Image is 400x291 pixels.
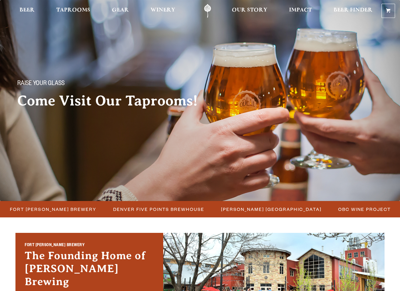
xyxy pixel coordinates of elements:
[221,205,321,214] span: [PERSON_NAME] [GEOGRAPHIC_DATA]
[196,4,219,18] a: Odell Home
[56,8,90,13] span: Taprooms
[17,93,210,109] h2: Come Visit Our Taprooms!
[112,8,129,13] span: Gear
[217,205,325,214] a: [PERSON_NAME] [GEOGRAPHIC_DATA]
[25,242,154,250] h2: Fort [PERSON_NAME] Brewery
[289,8,312,13] span: Impact
[232,8,267,13] span: Our Story
[285,4,316,18] a: Impact
[228,4,271,18] a: Our Story
[109,205,207,214] a: Denver Five Points Brewhouse
[113,205,204,214] span: Denver Five Points Brewhouse
[17,80,65,88] span: Raise your glass
[52,4,94,18] a: Taprooms
[15,4,39,18] a: Beer
[334,205,394,214] a: OBC Wine Project
[19,8,35,13] span: Beer
[334,8,372,13] span: Beer Finder
[151,8,175,13] span: Winery
[147,4,179,18] a: Winery
[10,205,96,214] span: Fort [PERSON_NAME] Brewery
[108,4,133,18] a: Gear
[6,205,100,214] a: Fort [PERSON_NAME] Brewery
[330,4,377,18] a: Beer Finder
[338,205,391,214] span: OBC Wine Project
